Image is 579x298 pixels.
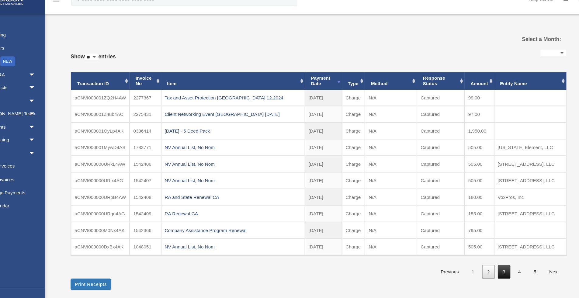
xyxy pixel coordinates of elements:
td: N/A [369,140,417,156]
td: Captured [417,232,461,247]
td: 99.00 [461,95,488,110]
td: 1783771 [154,140,182,156]
td: 0336414 [154,125,182,140]
td: Charge [348,156,370,171]
td: aCNVI000000M0Nx4AK [100,217,154,232]
span: arrow_drop_down [61,111,73,124]
div: [DATE] - 5 Deed Pack [186,129,311,137]
td: N/A [369,232,417,247]
td: aCNVI000000URkL4AW [100,156,154,171]
td: [US_STATE] Element, LLC [488,140,554,156]
a: 5 [520,256,531,269]
div: Company Assistance Program Renewal [186,220,311,228]
td: 1542409 [154,201,182,217]
th: Transaction ID: activate to sort column ascending [100,79,154,95]
a: Manage Payments [9,184,76,196]
th: Method: activate to sort column ascending [369,79,417,95]
td: Charge [348,140,370,156]
td: Captured [417,201,461,217]
div: RA and State Renewal CA [186,189,311,198]
label: Show entries [99,61,141,75]
td: [DATE] [314,140,348,156]
td: 180.00 [461,186,488,201]
span: arrow_drop_down [61,147,73,160]
span: arrow_drop_down [61,75,73,88]
a: 2 [477,256,489,269]
div: NV Annual List, No Nom [186,174,311,183]
a: 1 [463,256,474,269]
td: Captured [417,140,461,156]
div: RA Renewal CA [186,205,311,213]
a: $Open Invoices [9,159,76,172]
td: N/A [369,110,417,125]
a: My [PERSON_NAME] Teamarrow_drop_down [4,111,76,123]
td: [STREET_ADDRESS], LLC [488,156,554,171]
td: Charge [348,110,370,125]
a: menu [82,11,89,16]
a: 4 [506,256,517,269]
td: 2275431 [154,110,182,125]
td: [DATE] [314,125,348,140]
td: 1542407 [154,171,182,186]
td: [STREET_ADDRESS], LLC [488,232,554,247]
th: Invoice No: activate to sort column ascending [154,79,182,95]
td: 505.00 [461,171,488,186]
td: 1542406 [154,156,182,171]
a: Platinum Q&Aarrow_drop_down [4,75,76,87]
td: Captured [417,217,461,232]
td: Captured [417,186,461,201]
div: NV Annual List, No Nom [186,235,311,244]
i: menu [82,9,89,16]
span: arrow_drop_down [61,135,73,148]
td: Captured [417,95,461,110]
td: [STREET_ADDRESS], LLC [488,171,554,186]
td: 1542408 [154,186,182,201]
a: Next [534,256,552,269]
select: Showentries [113,62,125,69]
td: aCNVI000001ZQ2H4AW [100,95,154,110]
a: Billingarrow_drop_down [4,147,76,159]
td: Captured [417,125,461,140]
td: aCNVI000000URlx4AG [100,171,154,186]
a: Home [4,27,76,39]
td: Charge [348,232,370,247]
td: [DATE] [314,110,348,125]
td: 505.00 [461,140,488,156]
td: [DATE] [314,217,348,232]
td: [STREET_ADDRESS], LLC [488,201,554,217]
td: aCNVI000000DxBx4AK [100,232,154,247]
td: Charge [348,201,370,217]
td: [DATE] [314,232,348,247]
td: Captured [417,156,461,171]
a: Digital Productsarrow_drop_down [4,87,76,99]
a: Order StatusNEW [4,63,76,75]
a: Past Invoices [9,172,73,184]
span: arrow_drop_down [61,87,73,100]
i: search [102,8,108,15]
img: User Pic [565,8,574,16]
th: Payment Date: activate to sort column ascending [314,79,348,95]
td: 97.00 [461,110,488,125]
a: Online Learningarrow_drop_down [4,135,76,147]
th: Type: activate to sort column ascending [348,79,370,95]
td: Charge [348,217,370,232]
div: NEW [35,64,48,74]
td: 1048051 [154,232,182,247]
td: N/A [369,217,417,232]
div: Client Networking Event [GEOGRAPHIC_DATA] [DATE] [186,113,311,122]
label: Select a Month: [483,45,550,53]
div: Tax and Asset Protection [GEOGRAPHIC_DATA] 12.2024 [186,98,311,107]
td: 2277367 [154,95,182,110]
td: Charge [348,125,370,140]
td: [DATE] [314,156,348,171]
td: 505.00 [461,156,488,171]
th: Item: activate to sort column ascending [182,79,314,95]
th: Amount: activate to sort column ascending [461,79,488,95]
td: VoxPros, Inc [488,186,554,201]
a: My Documentsarrow_drop_down [4,123,76,135]
a: Online Ordering [4,39,76,51]
td: aCNVI000001Z4ub4AC [100,110,154,125]
td: 795.00 [461,217,488,232]
td: N/A [369,186,417,201]
td: Captured [417,110,461,125]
